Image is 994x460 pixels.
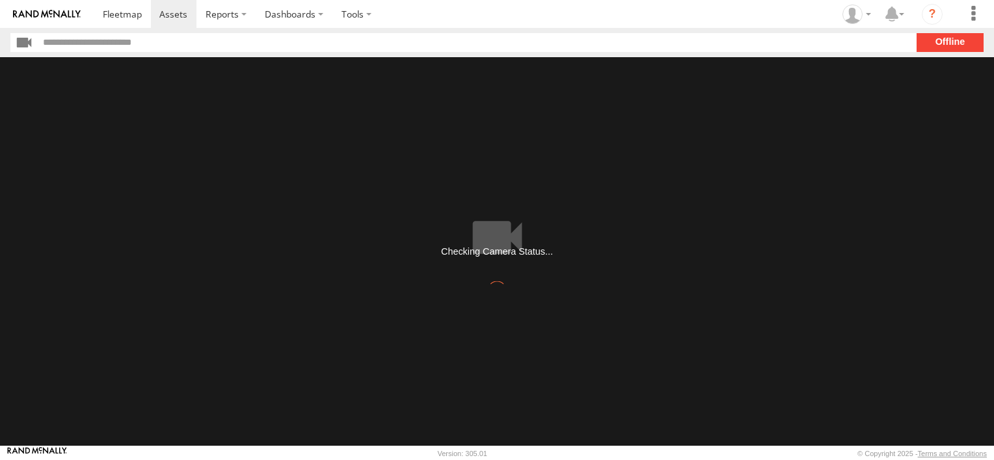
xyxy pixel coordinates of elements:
[918,450,987,457] a: Terms and Conditions
[838,5,876,24] div: Lupe Hernandez
[922,4,943,25] i: ?
[857,450,987,457] div: © Copyright 2025 -
[438,450,487,457] div: Version: 305.01
[13,10,81,19] img: rand-logo.svg
[7,447,67,460] a: Visit our Website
